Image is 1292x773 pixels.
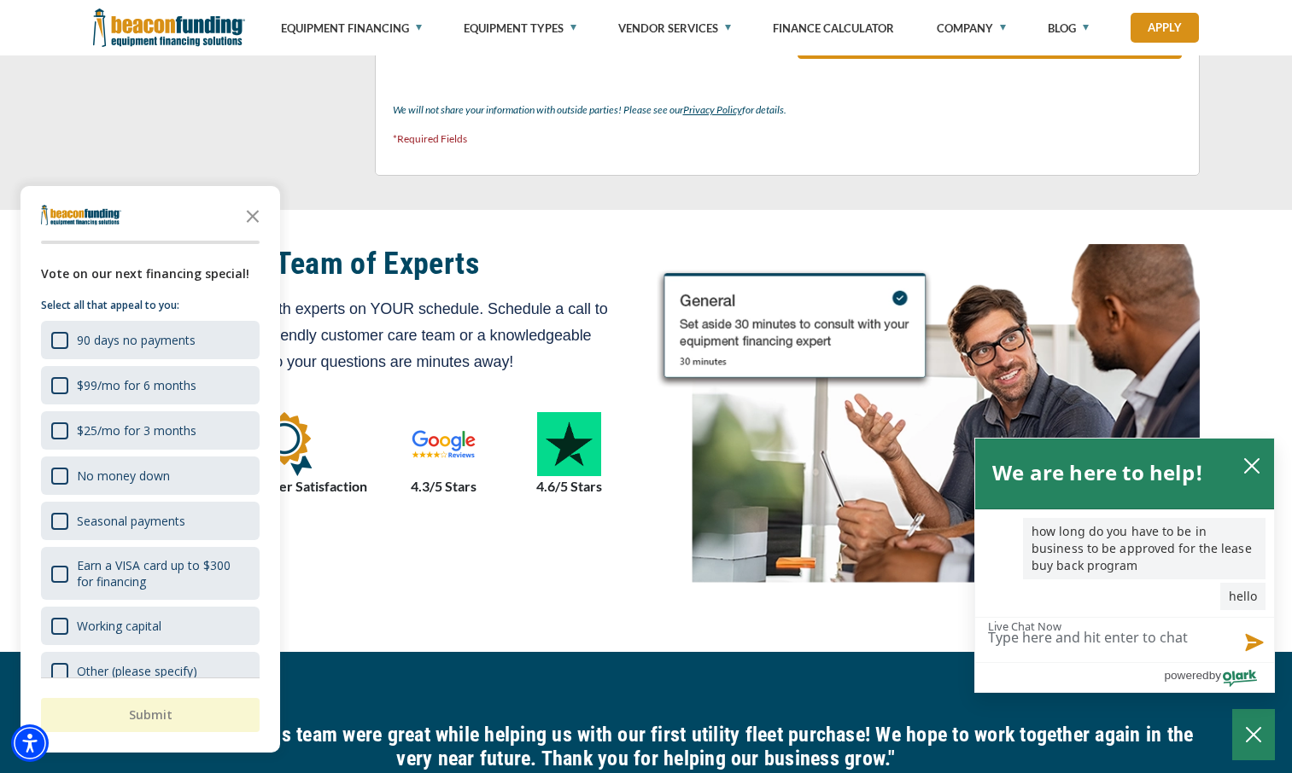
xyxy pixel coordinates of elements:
img: SCHEDULE A CALL [657,244,1200,618]
img: A simple graphic featuring a dark green star on a bright green background. [537,412,601,476]
button: Close the survey [236,198,270,232]
span: by [1209,665,1221,686]
div: Other (please specify) [77,663,197,679]
div: Working capital [41,607,260,645]
img: Company logo [41,205,121,225]
button: close chatbox [1238,453,1266,477]
div: No money down [41,456,260,495]
div: $25/mo for 3 months [77,422,196,439]
a: outlook.office365.com - open in a new tab [386,412,502,476]
p: We will not share your information with outside parties! Please see our for details. [393,100,1182,120]
div: $25/mo for 3 months [41,411,260,450]
span: powered [1164,665,1208,686]
div: 90 days no payments [77,332,196,348]
a: SCHEDULE A CALL [657,421,1200,437]
button: Submit [41,698,260,732]
iframe: reCAPTCHA [393,20,600,73]
label: Live Chat Now [988,619,1061,632]
h2: We are here to help! [992,456,1203,490]
div: 90 days no payments [41,321,260,359]
button: Close Chatbox [1232,709,1275,760]
strong: 4.3/5 Stars [411,478,476,494]
p: *Required Fields [393,129,1182,149]
div: Earn a VISA card up to $300 for financing [77,557,249,590]
p: We make it easy to meet with experts on YOUR schedule. Schedule a call to speak with a member our... [93,296,636,375]
a: Apply [1131,13,1199,43]
div: $99/mo for 6 months [77,377,196,393]
div: Earn a VISA card up to $300 for financing [41,547,260,600]
a: Powered by Olark - open in a new tab [1164,663,1274,692]
div: chat [975,509,1274,617]
div: $99/mo for 6 months [41,366,260,404]
div: Seasonal payments [41,502,260,540]
div: Accessibility Menu [11,724,49,762]
p: Select all that appeal to you: [41,297,260,314]
p: hello [1220,583,1266,610]
div: Seasonal payments [77,513,185,529]
a: A simple graphic featuring a dark green star on a bright green background. - open in a new tab [504,412,635,476]
strong: 9/10 Customer Satisfaction [202,478,367,494]
a: Privacy Policy [683,103,742,116]
div: Survey [20,186,280,753]
div: Vote on our next financing special! [41,264,260,283]
strong: 4.6/5 Stars [536,478,602,494]
div: No money down [77,468,170,484]
button: Send message [1231,623,1274,662]
a: outlook.office365.com - open in a new tab [184,412,384,476]
h2: Meet with Our Team of Experts [93,244,636,283]
h4: "My consultant and his team were great while helping us with our first utility fleet purchase! We... [93,723,1200,770]
div: Working capital [77,618,161,634]
div: olark chatbox [974,438,1275,693]
p: how long do you have to be in business to be approved for the lease buy back program [1023,518,1266,579]
div: Other (please specify) [41,652,260,690]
